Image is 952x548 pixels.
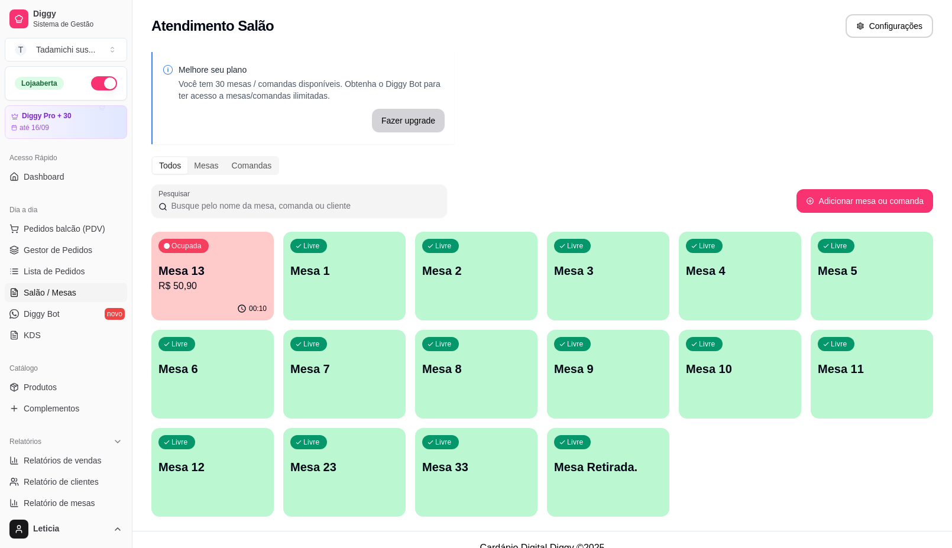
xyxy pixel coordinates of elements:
a: Relatórios de vendas [5,451,127,470]
h2: Atendimento Salão [151,17,274,35]
span: KDS [24,329,41,341]
a: Dashboard [5,167,127,186]
p: Livre [435,437,452,447]
p: Livre [303,241,320,251]
p: Livre [567,437,584,447]
p: Mesa 8 [422,361,530,377]
span: Relatórios de vendas [24,455,102,466]
button: OcupadaMesa 13R$ 50,9000:10 [151,232,274,320]
button: LivreMesa 11 [811,330,933,419]
button: LivreMesa 3 [547,232,669,320]
p: Livre [303,339,320,349]
button: Configurações [846,14,933,38]
p: Livre [303,437,320,447]
span: Relatório de clientes [24,476,99,488]
button: Leticia [5,515,127,543]
a: DiggySistema de Gestão [5,5,127,33]
span: Gestor de Pedidos [24,244,92,256]
p: Livre [831,339,847,349]
span: Produtos [24,381,57,393]
a: KDS [5,326,127,345]
button: LivreMesa 8 [415,330,537,419]
p: Livre [567,339,584,349]
p: Mesa 7 [290,361,399,377]
button: LivreMesa 12 [151,428,274,517]
p: Você tem 30 mesas / comandas disponíveis. Obtenha o Diggy Bot para ter acesso a mesas/comandas il... [179,78,445,102]
button: Adicionar mesa ou comanda [796,189,933,213]
p: Livre [171,437,188,447]
div: Loja aberta [15,77,64,90]
span: Diggy Bot [24,308,60,320]
p: R$ 50,90 [158,279,267,293]
button: LivreMesa 6 [151,330,274,419]
p: Mesa Retirada. [554,459,662,475]
p: Mesa 4 [686,262,794,279]
span: Pedidos balcão (PDV) [24,223,105,235]
input: Pesquisar [167,200,440,212]
p: Livre [567,241,584,251]
p: Livre [435,339,452,349]
p: Mesa 23 [290,459,399,475]
p: Livre [699,339,715,349]
p: Livre [435,241,452,251]
p: Melhore seu plano [179,64,445,76]
div: Dia a dia [5,200,127,219]
span: Salão / Mesas [24,287,76,299]
p: Mesa 9 [554,361,662,377]
button: LivreMesa 9 [547,330,669,419]
button: LivreMesa 5 [811,232,933,320]
p: Livre [831,241,847,251]
span: T [15,44,27,56]
a: Lista de Pedidos [5,262,127,281]
a: Complementos [5,399,127,418]
button: LivreMesa Retirada. [547,428,669,517]
p: Mesa 10 [686,361,794,377]
button: LivreMesa 33 [415,428,537,517]
button: Fazer upgrade [372,109,445,132]
a: Diggy Pro + 30até 16/09 [5,105,127,139]
p: 00:10 [249,304,267,313]
div: Comandas [225,157,279,174]
p: Mesa 3 [554,262,662,279]
div: Mesas [187,157,225,174]
label: Pesquisar [158,189,194,199]
span: Complementos [24,403,79,414]
a: Gestor de Pedidos [5,241,127,260]
a: Salão / Mesas [5,283,127,302]
span: Sistema de Gestão [33,20,122,29]
button: LivreMesa 23 [283,428,406,517]
p: Mesa 5 [818,262,926,279]
button: Pedidos balcão (PDV) [5,219,127,238]
span: Diggy [33,9,122,20]
p: Mesa 6 [158,361,267,377]
button: LivreMesa 10 [679,330,801,419]
p: Mesa 1 [290,262,399,279]
button: Alterar Status [91,76,117,90]
p: Mesa 13 [158,262,267,279]
a: Produtos [5,378,127,397]
p: Mesa 33 [422,459,530,475]
p: Mesa 12 [158,459,267,475]
a: Relatório de mesas [5,494,127,513]
div: Tadamichi sus ... [36,44,95,56]
div: Catálogo [5,359,127,378]
div: Acesso Rápido [5,148,127,167]
a: Diggy Botnovo [5,304,127,323]
p: Mesa 11 [818,361,926,377]
button: Select a team [5,38,127,61]
p: Livre [699,241,715,251]
span: Relatórios [9,437,41,446]
button: LivreMesa 4 [679,232,801,320]
p: Ocupada [171,241,202,251]
article: até 16/09 [20,123,49,132]
span: Lista de Pedidos [24,265,85,277]
span: Leticia [33,524,108,534]
p: Livre [171,339,188,349]
article: Diggy Pro + 30 [22,112,72,121]
p: Mesa 2 [422,262,530,279]
button: LivreMesa 1 [283,232,406,320]
button: LivreMesa 2 [415,232,537,320]
a: Relatório de clientes [5,472,127,491]
div: Todos [153,157,187,174]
